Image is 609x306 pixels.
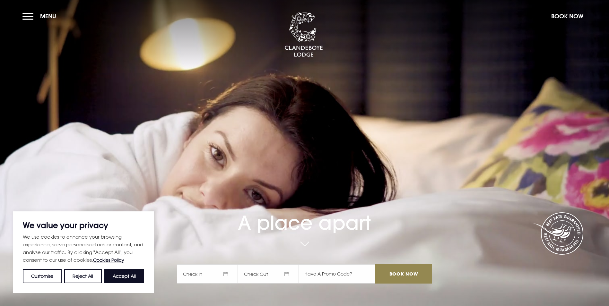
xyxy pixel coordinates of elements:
span: Menu [40,13,56,20]
button: Menu [22,9,59,23]
h1: A place apart [177,193,432,234]
button: Accept All [104,269,144,283]
img: Clandeboye Lodge [284,13,323,57]
a: Cookies Policy [93,257,124,263]
input: Book Now [375,264,432,284]
button: Book Now [548,9,587,23]
p: We use cookies to enhance your browsing experience, serve personalised ads or content, and analys... [23,233,144,264]
span: Check In [177,264,238,284]
span: Check Out [238,264,299,284]
input: Have A Promo Code? [299,264,375,284]
button: Customise [23,269,62,283]
button: Reject All [64,269,101,283]
div: We value your privacy [13,211,154,293]
p: We value your privacy [23,221,144,229]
